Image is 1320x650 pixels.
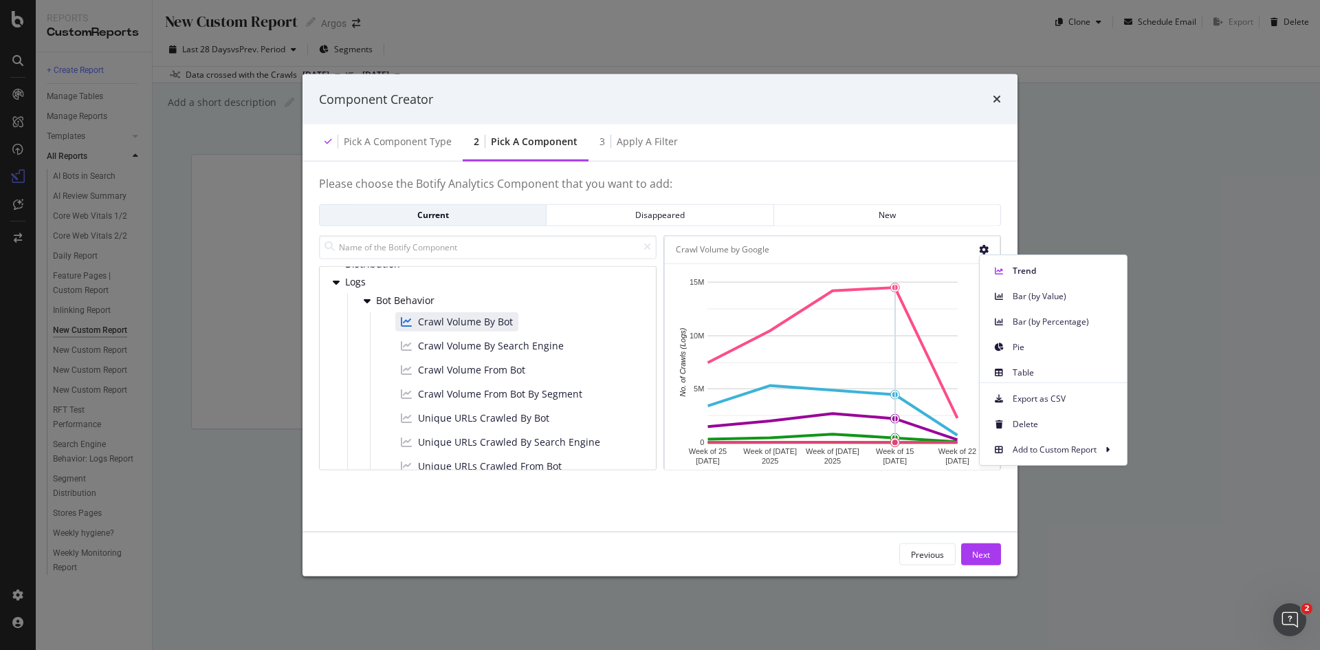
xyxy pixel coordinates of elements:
span: Crawl Volume By Bot [418,315,513,329]
div: Component Creator [319,90,433,108]
text: 0 [700,438,704,446]
div: Pick a Component type [344,135,452,149]
text: 5M [694,384,704,393]
span: Crawl Volume From Bot [418,363,525,377]
span: Logs [345,276,406,288]
div: Current [331,209,535,221]
text: Week of [DATE] [743,447,797,455]
button: Previous [899,543,956,565]
span: Unique URLs Crawled By Search Engine [418,435,600,449]
span: Crawl Volume By Search Engine [418,339,564,353]
span: Delete [1013,418,1116,431]
button: Next [961,543,1001,565]
h4: Please choose the Botify Analytics Component that you want to add: [319,178,1001,204]
span: Export as CSV [1013,393,1116,405]
span: Trend [1013,265,1116,277]
span: Crawl Volume From Bot By Segment [418,387,582,401]
button: New [774,204,1001,226]
div: times [993,90,1001,108]
div: Next [972,548,990,560]
span: Bot Behavior [376,294,437,306]
input: Name of the Botify Component [319,235,657,259]
text: [DATE] [883,457,907,465]
iframe: Intercom live chat [1273,603,1306,636]
span: Unique URLs Crawled By Bot [418,411,549,425]
div: Pick a Component [491,135,577,149]
span: Bar (by Percentage) [1013,316,1116,328]
div: 2 [474,135,479,149]
div: Disappeared [558,209,762,221]
div: 3 [599,135,605,149]
div: modal [302,74,1017,576]
span: 2 [1301,603,1312,614]
text: Week of 22 [938,447,976,455]
span: Link Distribution [345,247,406,270]
text: 2025 [824,457,841,465]
div: Previous [911,548,944,560]
button: Disappeared [547,204,773,226]
text: 10M [690,331,704,339]
text: Week of 15 [876,447,914,455]
div: Apply a Filter [617,135,678,149]
div: New [785,209,989,221]
text: Week of 25 [689,447,727,455]
svg: A chart. [676,274,989,476]
span: Table [1013,367,1116,379]
span: Bar (by Value) [1013,290,1116,303]
text: 2025 [762,457,778,465]
span: Add to Custom Report [1013,444,1097,456]
text: 15M [690,278,704,286]
button: Current [319,204,547,226]
text: No. of Crawls (Logs) [679,327,687,397]
text: [DATE] [696,457,720,465]
text: [DATE] [945,457,969,465]
div: Crawl Volume by Google [676,243,769,257]
span: Pie [1013,341,1116,354]
span: Unique URLs Crawled From Bot [418,459,562,473]
text: Week of [DATE] [806,447,859,455]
